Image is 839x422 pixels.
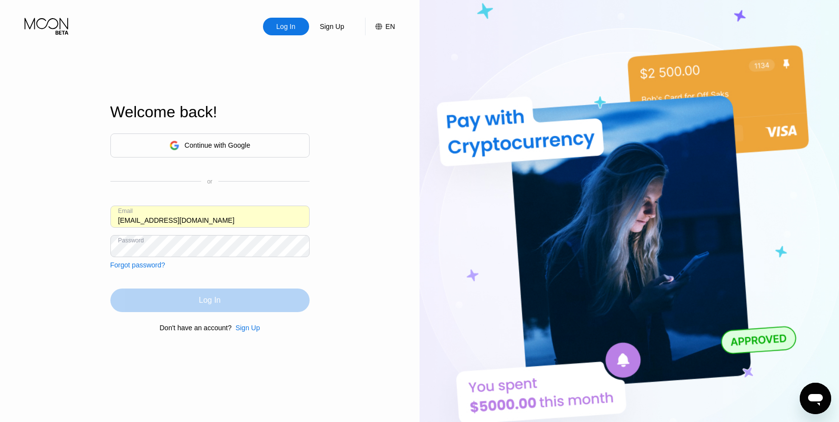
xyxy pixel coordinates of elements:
[110,289,310,312] div: Log In
[309,18,355,35] div: Sign Up
[110,261,165,269] div: Forgot password?
[365,18,395,35] div: EN
[159,324,232,332] div: Don't have an account?
[232,324,260,332] div: Sign Up
[110,103,310,121] div: Welcome back!
[118,208,133,214] div: Email
[207,178,212,185] div: or
[800,383,831,414] iframe: Pulsante per aprire la finestra di messaggistica
[386,23,395,30] div: EN
[236,324,260,332] div: Sign Up
[263,18,309,35] div: Log In
[118,237,144,244] div: Password
[199,295,220,305] div: Log In
[319,22,345,31] div: Sign Up
[110,133,310,158] div: Continue with Google
[184,141,250,149] div: Continue with Google
[275,22,296,31] div: Log In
